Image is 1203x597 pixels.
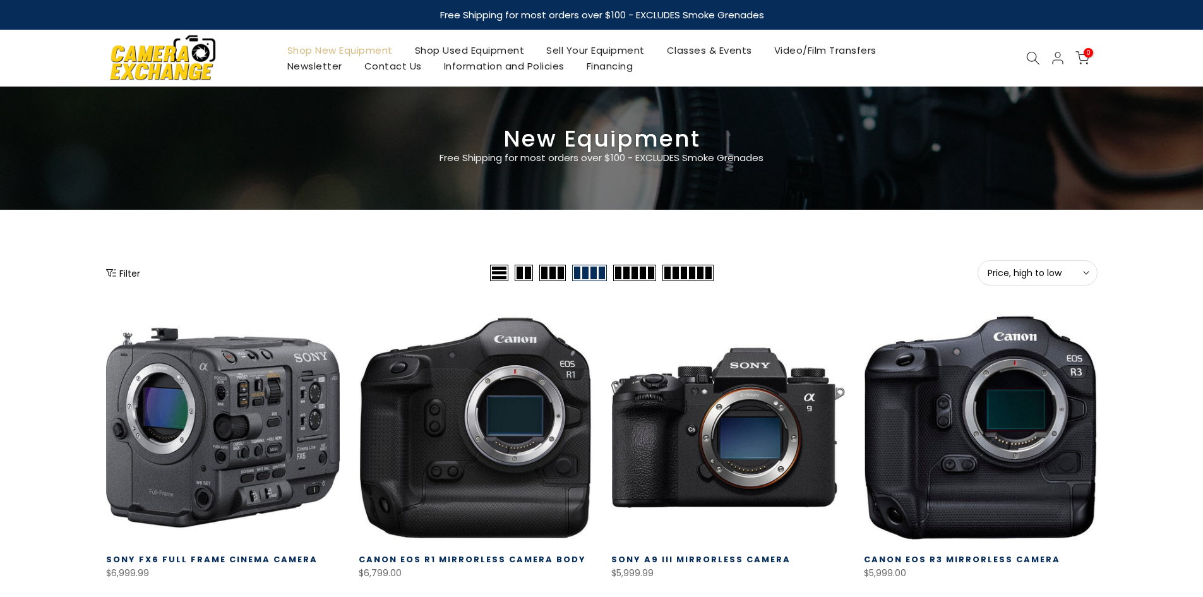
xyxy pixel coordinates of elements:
button: Show filters [106,267,140,279]
div: $6,999.99 [106,565,340,581]
h3: New Equipment [106,131,1098,147]
a: Classes & Events [655,42,763,58]
div: $5,999.99 [611,565,845,581]
a: Video/Film Transfers [763,42,887,58]
a: Information and Policies [433,58,575,74]
strong: Free Shipping for most orders over $100 - EXCLUDES Smoke Grenades [440,8,763,21]
a: Shop Used Equipment [404,42,536,58]
a: Canon EOS R3 Mirrorless Camera [864,553,1060,565]
a: Sony FX6 Full Frame Cinema Camera [106,553,318,565]
a: Shop New Equipment [276,42,404,58]
div: $6,799.00 [359,565,592,581]
a: Sell Your Equipment [536,42,656,58]
a: 0 [1075,51,1089,65]
a: Newsletter [276,58,353,74]
div: $5,999.00 [864,565,1098,581]
a: Financing [575,58,644,74]
span: Price, high to low [988,267,1087,279]
a: Canon EOS R1 Mirrorless Camera Body [359,553,586,565]
p: Free Shipping for most orders over $100 - EXCLUDES Smoke Grenades [365,150,839,166]
a: Sony a9 III Mirrorless Camera [611,553,791,565]
a: Contact Us [353,58,433,74]
span: 0 [1084,48,1093,57]
button: Price, high to low [978,260,1098,286]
